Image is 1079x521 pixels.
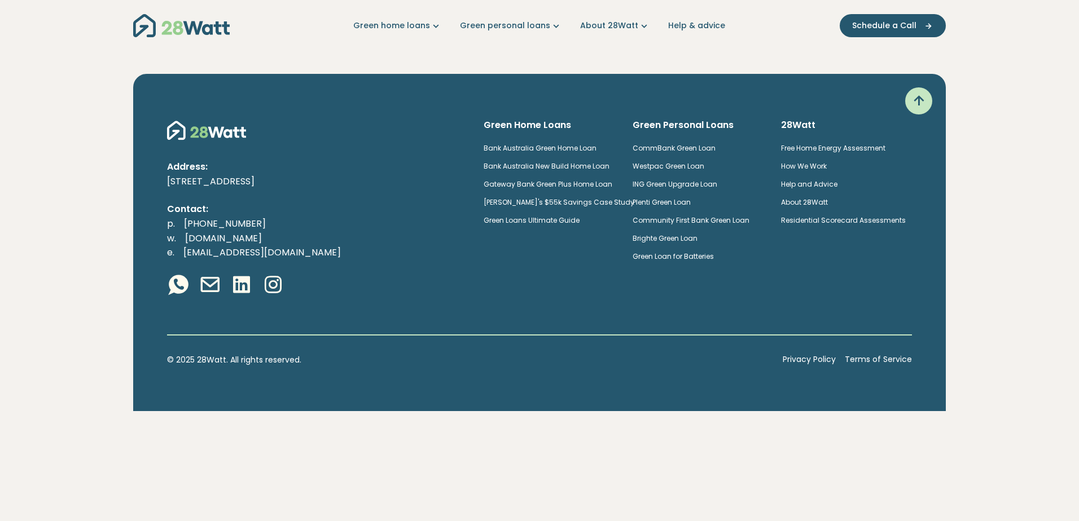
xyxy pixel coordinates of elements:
h6: Green Home Loans [484,119,615,131]
a: CommBank Green Loan [633,143,716,153]
span: Schedule a Call [852,20,916,32]
span: e. [167,246,174,259]
a: About 28Watt [781,197,828,207]
button: Schedule a Call [840,14,946,37]
a: Help and Advice [781,179,837,189]
a: Residential Scorecard Assessments [781,215,906,225]
p: © 2025 28Watt. All rights reserved. [167,354,774,366]
a: Instagram [262,273,284,298]
span: w. [167,232,176,245]
h6: 28Watt [781,119,912,131]
a: Free Home Energy Assessment [781,143,885,153]
img: 28Watt [133,14,230,37]
a: Westpac Green Loan [633,161,704,171]
a: Privacy Policy [783,354,836,366]
a: Community First Bank Green Loan [633,215,749,225]
a: Whatsapp [167,273,190,298]
a: Email [199,273,221,298]
a: Help & advice [668,20,725,32]
a: Gateway Bank Green Plus Home Loan [484,179,612,189]
a: How We Work [781,161,827,171]
a: ING Green Upgrade Loan [633,179,717,189]
img: 28Watt [167,119,246,142]
p: Address: [167,160,466,174]
h6: Green Personal Loans [633,119,764,131]
a: About 28Watt [580,20,650,32]
a: Terms of Service [845,354,912,366]
span: p. [167,217,175,230]
a: [PERSON_NAME]'s $55k Savings Case Study [484,197,634,207]
a: Bank Australia New Build Home Loan [484,161,609,171]
a: Plenti Green Loan [633,197,691,207]
a: Green Loan for Batteries [633,251,714,261]
a: Linkedin [230,273,253,298]
a: Green personal loans [460,20,562,32]
a: Brighte Green Loan [633,233,698,243]
a: [PHONE_NUMBER] [175,217,275,230]
nav: Main navigation [133,11,946,40]
a: Green Loans Ultimate Guide [484,215,580,225]
a: [EMAIL_ADDRESS][DOMAIN_NAME] [174,246,350,259]
a: [DOMAIN_NAME] [176,232,271,245]
a: Bank Australia Green Home Loan [484,143,596,153]
a: Green home loans [353,20,442,32]
p: [STREET_ADDRESS] [167,174,466,189]
p: Contact: [167,202,466,217]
